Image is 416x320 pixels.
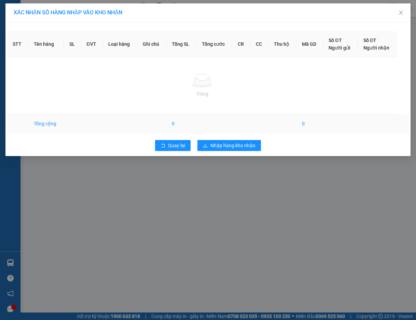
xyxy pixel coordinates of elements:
[166,31,196,57] th: Tổng SL
[329,45,350,51] span: Người gửi
[268,31,296,57] th: Thu hộ
[210,142,255,149] span: Nhập hàng kho nhận
[296,114,323,133] td: 0
[137,31,166,57] th: Ghi chú
[2,50,42,54] span: In ngày:
[232,31,250,57] th: CR
[161,143,165,149] span: rollback
[34,43,72,48] span: VPLK1509250001
[7,31,28,57] th: STT
[296,31,323,57] th: Mã GD
[28,114,64,133] td: Tổng cộng
[197,140,261,151] button: downloadNhập hàng kho nhận
[15,50,42,54] span: 09:08:34 [DATE]
[398,10,404,15] span: close
[13,90,392,98] div: Trống
[14,9,122,16] span: XÁC NHẬN SỐ HÀNG NHẬP VÀO KHO NHẬN
[363,38,376,43] span: Số ĐT
[155,140,191,151] button: rollbackQuay lại
[103,31,137,57] th: Loại hàng
[250,31,268,57] th: CC
[168,142,185,149] span: Quay lại
[54,4,94,10] strong: ĐỒNG PHƯỚC
[54,11,92,19] span: Bến xe [GEOGRAPHIC_DATA]
[54,20,94,29] span: 01 Võ Văn Truyện, KP.1, Phường 2
[28,31,64,57] th: Tên hàng
[81,31,103,57] th: ĐVT
[329,38,342,43] span: Số ĐT
[196,31,232,57] th: Tổng cước
[166,114,196,133] td: 0
[64,31,81,57] th: SL
[203,143,208,149] span: download
[2,44,71,48] span: [PERSON_NAME]:
[54,30,84,34] span: Hotline: 19001152
[363,45,389,51] span: Người nhận
[391,3,411,23] button: Close
[18,37,84,42] span: -----------------------------------------
[2,4,33,34] img: logo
